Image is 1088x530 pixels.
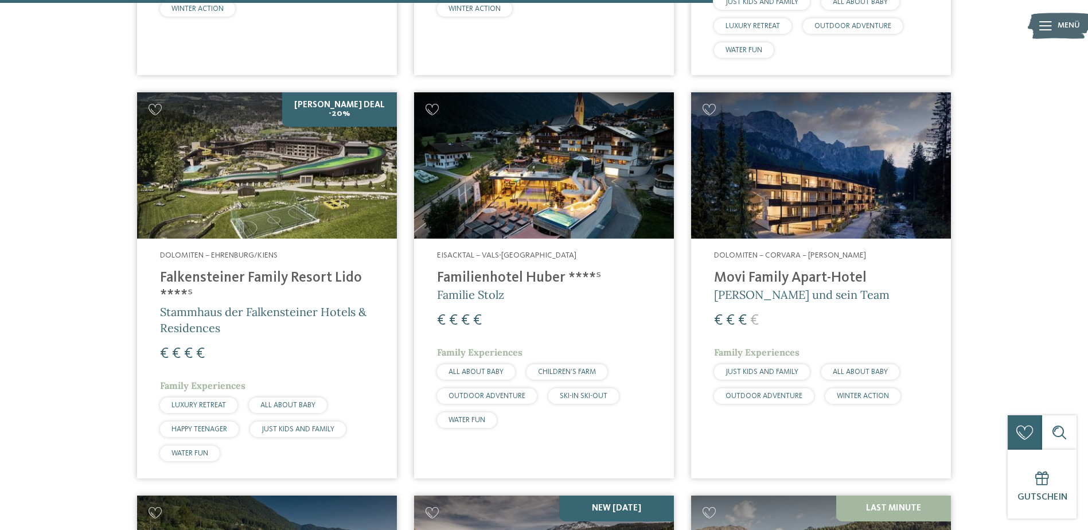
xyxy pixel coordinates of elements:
[1017,493,1067,502] span: Gutschein
[196,346,205,361] span: €
[437,313,446,328] span: €
[262,426,334,433] span: JUST KIDS AND FAMILY
[837,392,889,400] span: WINTER ACTION
[714,251,866,259] span: Dolomiten – Corvara – [PERSON_NAME]
[160,305,366,335] span: Stammhaus der Falkensteiner Hotels & Residences
[260,402,315,409] span: ALL ABOUT BABY
[449,5,501,13] span: WINTER ACTION
[726,368,798,376] span: JUST KIDS AND FAMILY
[461,313,470,328] span: €
[414,92,674,239] img: Familienhotels gesucht? Hier findet ihr die besten!
[449,313,458,328] span: €
[437,270,651,287] h4: Familienhotel Huber ****ˢ
[738,313,747,328] span: €
[833,368,888,376] span: ALL ABOUT BABY
[160,251,278,259] span: Dolomiten – Ehrenburg/Kiens
[714,346,800,358] span: Family Experiences
[160,380,245,391] span: Family Experiences
[1008,450,1077,519] a: Gutschein
[437,251,576,259] span: Eisacktal – Vals-[GEOGRAPHIC_DATA]
[171,426,227,433] span: HAPPY TEENAGER
[814,22,891,30] span: OUTDOOR ADVENTURE
[714,287,890,302] span: [PERSON_NAME] und sein Team
[172,346,181,361] span: €
[137,92,397,478] a: Familienhotels gesucht? Hier findet ihr die besten! [PERSON_NAME] Deal -20% Dolomiten – Ehrenburg...
[437,287,504,302] span: Familie Stolz
[560,392,607,400] span: SKI-IN SKI-OUT
[171,402,226,409] span: LUXURY RETREAT
[184,346,193,361] span: €
[726,22,780,30] span: LUXURY RETREAT
[714,270,928,287] h4: Movi Family Apart-Hotel
[750,313,759,328] span: €
[171,5,224,13] span: WINTER ACTION
[726,392,802,400] span: OUTDOOR ADVENTURE
[449,416,485,424] span: WATER FUN
[538,368,596,376] span: CHILDREN’S FARM
[449,392,525,400] span: OUTDOOR ADVENTURE
[714,313,723,328] span: €
[473,313,482,328] span: €
[691,92,951,478] a: Familienhotels gesucht? Hier findet ihr die besten! Dolomiten – Corvara – [PERSON_NAME] Movi Fami...
[414,92,674,478] a: Familienhotels gesucht? Hier findet ihr die besten! Eisacktal – Vals-[GEOGRAPHIC_DATA] Familienho...
[691,92,951,239] img: Familienhotels gesucht? Hier findet ihr die besten!
[726,313,735,328] span: €
[437,346,522,358] span: Family Experiences
[137,92,397,239] img: Familienhotels gesucht? Hier findet ihr die besten!
[171,450,208,457] span: WATER FUN
[160,270,374,304] h4: Falkensteiner Family Resort Lido ****ˢ
[449,368,504,376] span: ALL ABOUT BABY
[726,46,762,54] span: WATER FUN
[160,346,169,361] span: €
